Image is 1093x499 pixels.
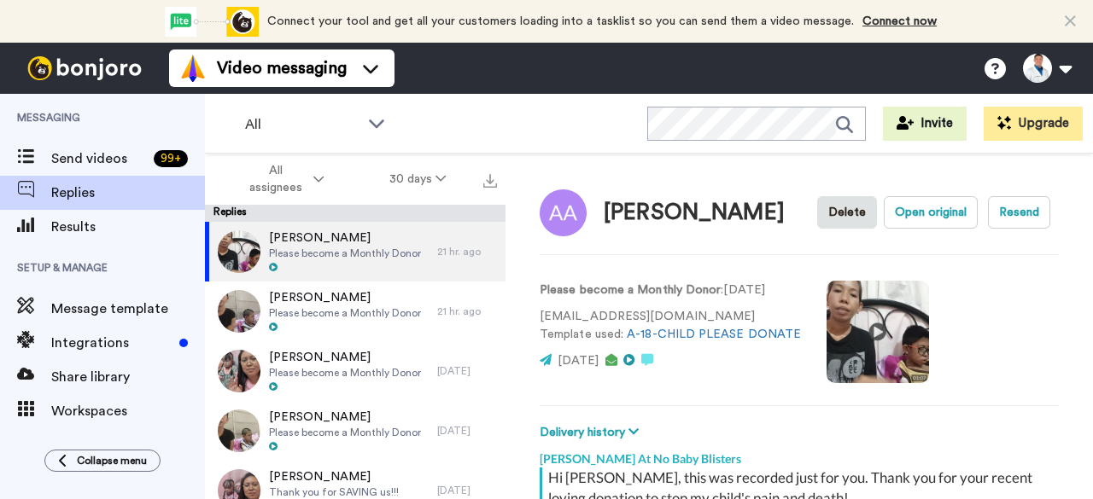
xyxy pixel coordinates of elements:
span: Message template [51,299,205,319]
span: Video messaging [217,56,347,80]
span: [DATE] [558,355,599,367]
span: All [245,114,359,135]
img: dc47b7fe-ecd9-4ff2-b948-0f7ba99ea540-thumb.jpg [218,350,260,392]
img: export.svg [483,174,497,188]
a: [PERSON_NAME]Please become a Monthly Donor[DATE] [205,401,506,461]
div: Replies [205,205,506,222]
span: Replies [51,183,205,203]
button: Collapse menu [44,450,161,472]
button: All assignees [208,155,357,203]
span: Integrations [51,333,172,353]
a: Connect now [862,15,937,27]
a: [PERSON_NAME]Please become a Monthly Donor21 hr. ago [205,281,506,341]
button: Delete [817,196,877,229]
span: [PERSON_NAME] [269,409,421,426]
div: [DATE] [437,484,497,497]
button: Delivery history [540,423,644,442]
span: [PERSON_NAME] [269,468,399,485]
div: 21 hr. ago [437,245,497,258]
a: [PERSON_NAME]Please become a Monthly Donor[DATE] [205,341,506,401]
div: [PERSON_NAME] [604,200,785,225]
div: [DATE] [437,364,497,378]
div: 21 hr. ago [437,305,497,318]
div: 99 + [154,150,188,167]
img: c095ee04-46fa-409f-a33a-6802be580486-thumb.jpg [218,230,260,273]
span: [PERSON_NAME] [269,229,421,247]
span: Please become a Monthly Donor [269,426,421,439]
button: Export all results that match these filters now. [478,166,502,192]
img: 8f7e39dc-6c4e-4c36-9bc1-1fa806b57c10-thumb.jpg [218,290,260,333]
img: bj-logo-header-white.svg [20,56,149,80]
span: Send videos [51,148,147,169]
span: Workspaces [51,401,205,421]
div: animation [165,7,259,37]
span: Thank you for SAVING us!!! [269,485,399,499]
span: Collapse menu [77,454,147,467]
span: Please become a Monthly Donor [269,366,421,380]
p: [EMAIL_ADDRESS][DOMAIN_NAME] Template used: [540,308,801,344]
strong: Please become a Monthly Donor [540,284,721,296]
img: vm-color.svg [179,55,207,82]
span: [PERSON_NAME] [269,289,421,306]
span: Share library [51,367,205,387]
span: Please become a Monthly Donor [269,306,421,320]
span: All assignees [241,162,310,196]
div: [PERSON_NAME] At No Baby Blisters [540,442,1059,467]
span: Results [51,217,205,237]
img: Image of Anatole Arnaud [540,189,587,236]
button: Open original [884,196,978,229]
div: [DATE] [437,424,497,438]
span: [PERSON_NAME] [269,349,421,366]
span: Connect your tool and get all your customers loading into a tasklist so you can send them a video... [267,15,854,27]
p: : [DATE] [540,281,801,299]
button: 30 days [357,164,479,194]
span: Please become a Monthly Donor [269,247,421,260]
button: Invite [883,107,967,141]
button: Upgrade [984,107,1083,141]
button: Resend [988,196,1050,229]
a: A-18-CHILD PLEASE DONATE [627,328,801,340]
img: 7cf3c202-658e-4f55-bcf5-afcb9b60051b-thumb.jpg [218,409,260,452]
a: [PERSON_NAME]Please become a Monthly Donor21 hr. ago [205,222,506,281]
